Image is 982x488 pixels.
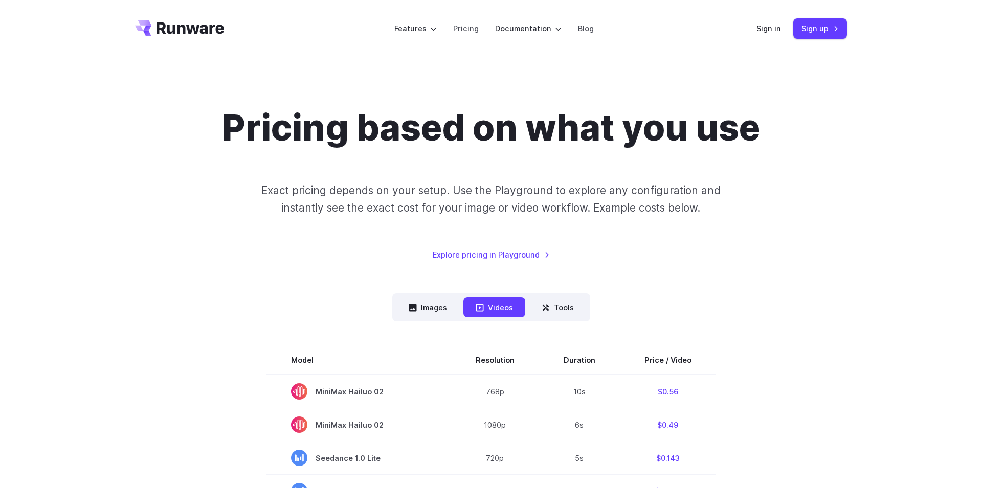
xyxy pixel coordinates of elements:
a: Sign in [756,22,781,34]
a: Pricing [453,22,479,34]
td: 1080p [451,408,539,441]
span: Seedance 1.0 Lite [291,450,427,466]
button: Videos [463,297,525,317]
button: Images [396,297,459,317]
a: Blog [578,22,594,34]
td: 768p [451,375,539,408]
h1: Pricing based on what you use [222,106,760,149]
td: 5s [539,441,620,475]
td: 10s [539,375,620,408]
span: MiniMax Hailuo 02 [291,416,427,433]
a: Explore pricing in Playground [433,249,550,261]
th: Duration [539,346,620,375]
a: Go to / [135,20,224,36]
td: $0.56 [620,375,716,408]
td: $0.143 [620,441,716,475]
button: Tools [529,297,586,317]
th: Model [266,346,451,375]
span: MiniMax Hailuo 02 [291,383,427,400]
td: 720p [451,441,539,475]
label: Documentation [495,22,562,34]
a: Sign up [793,18,847,38]
td: $0.49 [620,408,716,441]
p: Exact pricing depends on your setup. Use the Playground to explore any configuration and instantl... [242,182,740,216]
td: 6s [539,408,620,441]
label: Features [394,22,437,34]
th: Resolution [451,346,539,375]
th: Price / Video [620,346,716,375]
